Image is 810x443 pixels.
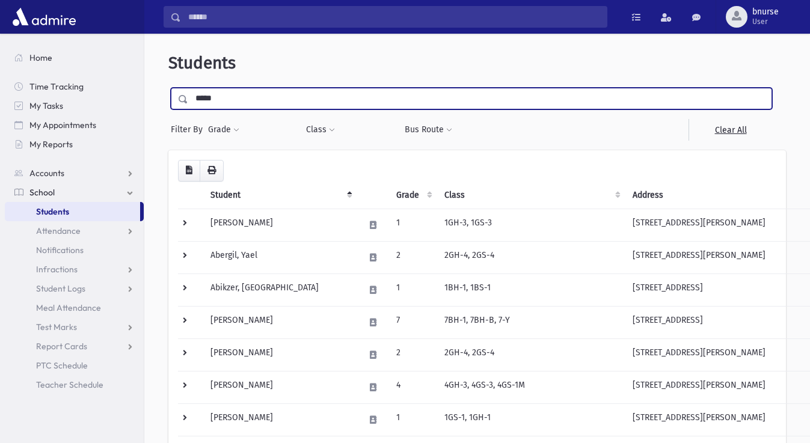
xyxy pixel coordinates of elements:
[36,264,78,275] span: Infractions
[389,182,437,209] th: Grade: activate to sort column ascending
[5,279,144,298] a: Student Logs
[36,360,88,371] span: PTC Schedule
[200,160,224,182] button: Print
[203,403,357,436] td: [PERSON_NAME]
[389,241,437,273] td: 2
[5,77,144,96] a: Time Tracking
[389,338,437,371] td: 2
[389,209,437,241] td: 1
[178,160,200,182] button: CSV
[5,337,144,356] a: Report Cards
[5,48,144,67] a: Home
[437,338,625,371] td: 2GH-4, 2GS-4
[36,283,85,294] span: Student Logs
[36,206,69,217] span: Students
[437,403,625,436] td: 1GS-1, 1GH-1
[29,168,64,179] span: Accounts
[10,5,79,29] img: AdmirePro
[36,245,84,255] span: Notifications
[5,163,144,183] a: Accounts
[29,139,73,150] span: My Reports
[5,298,144,317] a: Meal Attendance
[168,53,236,73] span: Students
[203,273,357,306] td: Abikzer, [GEOGRAPHIC_DATA]
[389,273,437,306] td: 1
[5,317,144,337] a: Test Marks
[29,52,52,63] span: Home
[5,115,144,135] a: My Appointments
[36,225,81,236] span: Attendance
[5,356,144,375] a: PTC Schedule
[29,187,55,198] span: School
[437,209,625,241] td: 1GH-3, 1GS-3
[203,241,357,273] td: Abergil, Yael
[5,202,140,221] a: Students
[437,241,625,273] td: 2GH-4, 2GS-4
[203,338,357,371] td: [PERSON_NAME]
[389,306,437,338] td: 7
[5,183,144,202] a: School
[305,119,336,141] button: Class
[203,371,357,403] td: [PERSON_NAME]
[752,7,779,17] span: bnurse
[29,81,84,92] span: Time Tracking
[389,403,437,436] td: 1
[36,379,103,390] span: Teacher Schedule
[36,341,87,352] span: Report Cards
[437,371,625,403] td: 4GH-3, 4GS-3, 4GS-1M
[171,123,207,136] span: Filter By
[5,240,144,260] a: Notifications
[203,182,357,209] th: Student: activate to sort column descending
[389,371,437,403] td: 4
[29,120,96,130] span: My Appointments
[203,209,357,241] td: [PERSON_NAME]
[437,182,625,209] th: Class: activate to sort column ascending
[207,119,240,141] button: Grade
[689,119,772,141] a: Clear All
[5,135,144,154] a: My Reports
[5,260,144,279] a: Infractions
[36,302,101,313] span: Meal Attendance
[36,322,77,332] span: Test Marks
[437,306,625,338] td: 7BH-1, 7BH-B, 7-Y
[29,100,63,111] span: My Tasks
[5,375,144,394] a: Teacher Schedule
[203,306,357,338] td: [PERSON_NAME]
[5,221,144,240] a: Attendance
[181,6,607,28] input: Search
[752,17,779,26] span: User
[437,273,625,306] td: 1BH-1, 1BS-1
[404,119,453,141] button: Bus Route
[5,96,144,115] a: My Tasks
